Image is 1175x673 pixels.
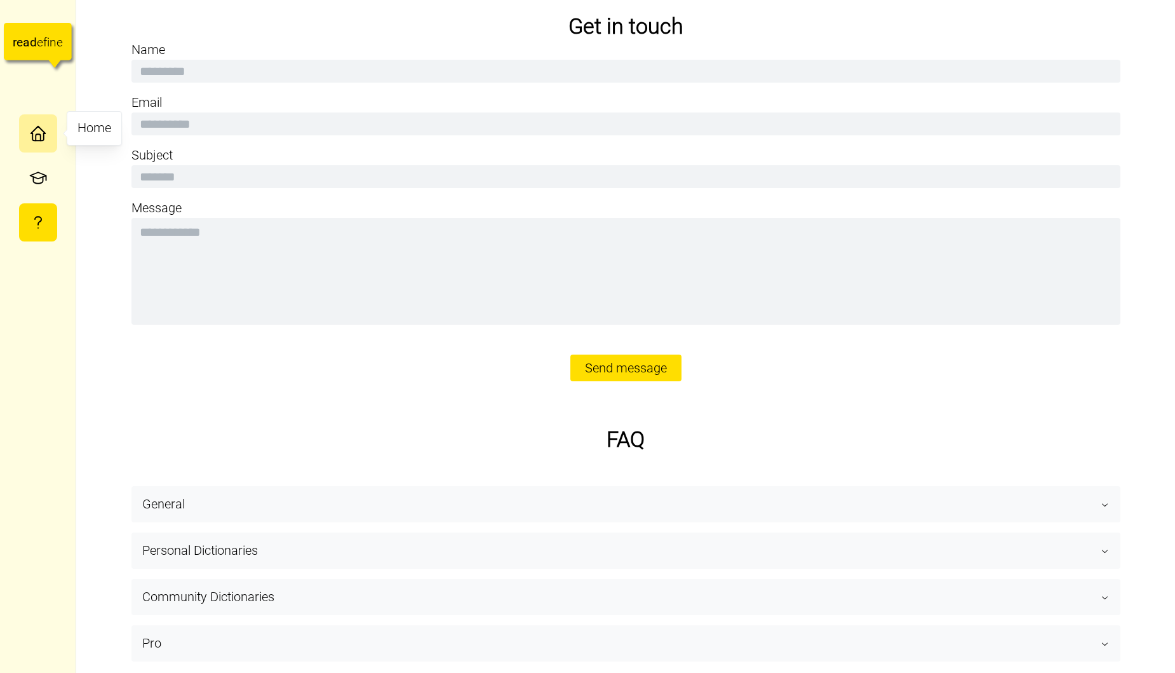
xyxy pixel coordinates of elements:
label: Subject [131,146,173,165]
tspan: d [30,35,37,50]
button: Pro [132,626,1120,661]
span: Community Dictionaries [142,580,1100,615]
label: Name [131,40,165,60]
div: Home [77,118,111,138]
h1: FAQ [131,425,1120,453]
tspan: n [50,35,57,50]
a: readefine [4,10,72,79]
tspan: e [17,35,23,50]
span: Pro [142,626,1100,661]
span: General [142,487,1100,522]
button: Community Dictionaries [132,580,1120,615]
h2: Get in touch [131,12,1120,40]
tspan: i [47,35,50,50]
tspan: e [57,35,63,50]
tspan: e [37,35,43,50]
tspan: a [23,35,29,50]
label: Message [131,198,182,218]
tspan: r [13,35,17,50]
span: Personal Dictionaries [142,533,1100,568]
label: Email [131,93,162,112]
button: Send message [570,355,681,381]
button: General [132,487,1120,522]
span: Send message [585,355,667,381]
tspan: f [43,35,48,50]
button: Personal Dictionaries [132,533,1120,568]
